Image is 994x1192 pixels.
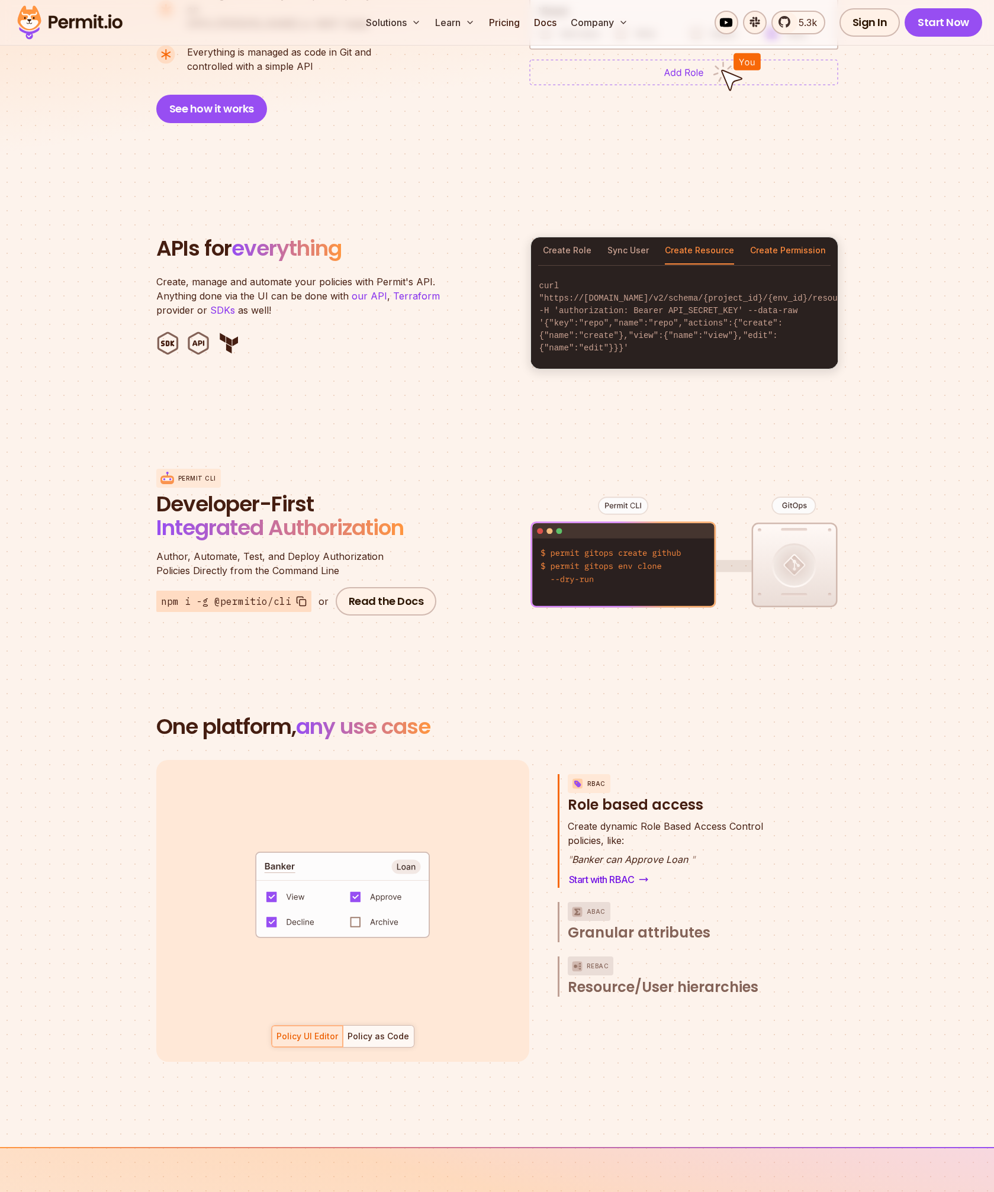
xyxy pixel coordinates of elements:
p: ABAC [587,902,606,921]
button: Create Role [543,237,591,265]
a: Read the Docs [336,587,437,616]
p: ReBAC [587,956,609,975]
button: Solutions [361,11,426,34]
span: Developer-First [156,492,440,516]
a: Docs [529,11,561,34]
a: our API [352,290,387,302]
span: Author, Automate, Test, and Deploy Authorization [156,549,440,563]
a: SDKs [210,304,235,316]
a: 5.3k [771,11,825,34]
a: Start Now [905,8,982,37]
h2: APIs for [156,237,516,260]
p: controlled with a simple API [187,45,371,73]
span: any use case [296,711,430,742]
a: Sign In [839,8,900,37]
a: Pricing [484,11,525,34]
span: Everything is managed as code in Git and [187,45,371,59]
p: policies, like: [568,819,763,848]
p: Create, manage and automate your policies with Permit's API. Anything done via the UI can be done... [156,275,452,317]
button: ABACGranular attributes [568,902,789,942]
img: Permit logo [12,2,128,43]
span: npm i -g @permitio/cli [161,594,291,608]
span: Create dynamic Role Based Access Control [568,819,763,833]
span: " [691,853,695,865]
button: Learn [430,11,480,34]
span: everything [231,233,342,263]
div: or [319,594,329,608]
code: curl "https://[DOMAIN_NAME]/v2/schema/{project_id}/{env_id}/resources" -H 'authorization: Bearer ... [531,270,838,364]
div: Policy as Code [348,1030,409,1042]
a: Start with RBAC [568,871,650,888]
button: Create Permission [750,237,826,265]
button: Company [566,11,633,34]
span: Integrated Authorization [156,513,404,543]
button: ReBACResource/User hierarchies [568,956,789,997]
p: Banker can Approve Loan [568,852,763,866]
span: Granular attributes [568,923,710,942]
p: Policies Directly from the Command Line [156,549,440,578]
span: Resource/User hierarchies [568,978,758,997]
span: 5.3k [792,15,817,30]
p: Permit CLI [178,474,216,483]
button: Create Resource [665,237,734,265]
button: Sync User [607,237,649,265]
span: " [568,853,572,865]
button: npm i -g @permitio/cli [156,591,311,612]
div: RBACRole based access [568,819,789,888]
button: See how it works [156,95,267,123]
a: Terraform [393,290,440,302]
button: Policy as Code [343,1025,414,1048]
h2: One platform, [156,715,838,739]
